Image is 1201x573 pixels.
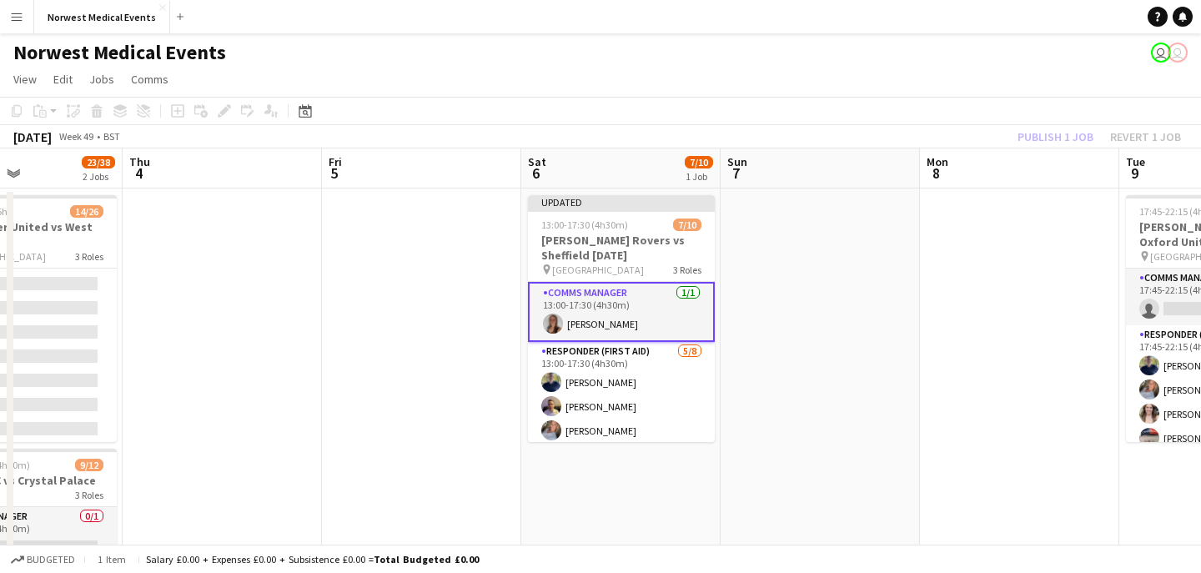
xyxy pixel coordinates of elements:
a: Comms [124,68,175,90]
div: BST [103,130,120,143]
span: Comms [131,72,168,87]
app-card-role: Comms Manager1/113:00-17:30 (4h30m)[PERSON_NAME] [528,282,715,342]
span: 5 [326,163,342,183]
span: Total Budgeted £0.00 [374,553,479,565]
a: Jobs [83,68,121,90]
span: Sat [528,154,546,169]
span: Budgeted [27,554,75,565]
span: Edit [53,72,73,87]
h1: Norwest Medical Events [13,40,226,65]
h3: [PERSON_NAME] Rovers vs Sheffield [DATE] [528,233,715,263]
span: Jobs [89,72,114,87]
span: 6 [525,163,546,183]
span: 13:00-17:30 (4h30m) [541,219,628,231]
app-user-avatar: Rory Murphy [1168,43,1188,63]
span: 9/12 [75,459,103,471]
span: 4 [127,163,150,183]
span: 7/10 [673,219,701,231]
div: Salary £0.00 + Expenses £0.00 + Subsistence £0.00 = [146,553,479,565]
span: Sun [727,154,747,169]
span: Week 49 [55,130,97,143]
span: 7 [725,163,747,183]
a: View [7,68,43,90]
span: View [13,72,37,87]
div: [DATE] [13,128,52,145]
span: Mon [927,154,948,169]
button: Budgeted [8,550,78,569]
span: [GEOGRAPHIC_DATA] [552,264,644,276]
span: 3 Roles [673,264,701,276]
div: Updated [528,195,715,209]
div: 1 Job [686,170,712,183]
span: Tue [1126,154,1145,169]
span: Fri [329,154,342,169]
span: 7/10 [685,156,713,168]
app-user-avatar: Rory Murphy [1151,43,1171,63]
span: 3 Roles [75,489,103,501]
app-card-role: Responder (First Aid)5/813:00-17:30 (4h30m)[PERSON_NAME][PERSON_NAME][PERSON_NAME] [528,342,715,568]
span: 1 item [92,553,132,565]
span: 9 [1123,163,1145,183]
a: Edit [47,68,79,90]
span: 3 Roles [75,250,103,263]
div: 2 Jobs [83,170,114,183]
app-job-card: Updated13:00-17:30 (4h30m)7/10[PERSON_NAME] Rovers vs Sheffield [DATE] [GEOGRAPHIC_DATA]3 RolesCo... [528,195,715,442]
button: Norwest Medical Events [34,1,170,33]
span: 14/26 [70,205,103,218]
span: 23/38 [82,156,115,168]
span: Thu [129,154,150,169]
span: 8 [924,163,948,183]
